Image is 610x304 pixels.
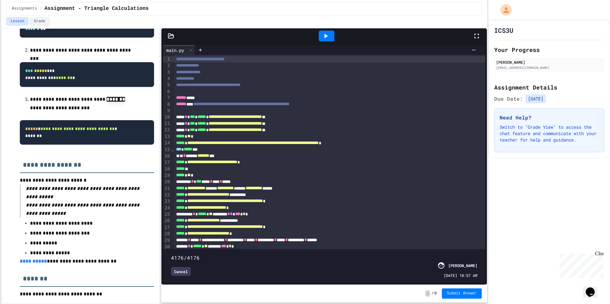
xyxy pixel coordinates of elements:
iframe: chat widget [557,251,604,278]
span: Assignments [12,6,37,11]
span: Assignment - Triangle Calculations [44,5,148,12]
h2: Your Progress [494,45,604,54]
span: - [425,290,430,297]
span: / [431,291,434,296]
div: 2 [163,62,171,69]
div: My Account [494,3,513,17]
div: Chat with us now!Close [3,3,44,40]
div: 26 [163,218,171,224]
h1: ICS3U [494,26,513,35]
div: 29 [163,237,171,244]
button: Submit Answer [442,288,482,299]
div: 4 [163,76,171,82]
span: [DATE] 10:57 AM [444,272,477,278]
div: 18 [163,166,171,172]
div: 8 [163,101,171,108]
span: Due Date: [494,95,523,103]
div: 19 [163,172,171,179]
div: 7 [163,95,171,101]
div: 12 [163,127,171,133]
h2: Assignment Details [494,83,604,92]
div: 16 [163,153,171,159]
div: [PERSON_NAME] [496,59,602,65]
div: [EMAIL_ADDRESS][DOMAIN_NAME] [496,65,602,70]
div: main.py [163,45,195,55]
div: 15 [163,147,171,153]
div: 17 [163,159,171,166]
div: 10 [163,114,171,120]
button: Lesson [6,17,28,25]
div: 27 [163,224,171,231]
span: 0 [434,291,436,296]
div: 23 [163,198,171,205]
p: Switch to "Grade View" to access the chat feature and communicate with your teacher for help and ... [500,124,599,143]
div: 22 [163,192,171,198]
div: 11 [163,120,171,127]
div: 21 [163,185,171,192]
div: 14 [163,140,171,146]
span: [DATE] [525,94,546,103]
div: 6 [163,89,171,95]
div: 25 [163,211,171,218]
div: 24 [163,205,171,211]
div: 4176/4176 [171,254,477,262]
div: main.py [163,47,187,54]
div: Cancel [171,267,191,276]
span: Submit Answer [447,291,477,296]
div: 1 [163,56,171,62]
button: Grade [30,17,49,25]
span: Fold line [171,147,174,152]
div: 30 [163,244,171,250]
div: 20 [163,179,171,185]
div: 3 [163,69,171,76]
div: 28 [163,231,171,237]
div: 13 [163,134,171,140]
div: [PERSON_NAME] [448,263,477,268]
h3: Need Help? [500,114,599,121]
div: 9 [163,108,171,114]
div: 5 [163,82,171,88]
span: / [40,6,42,11]
iframe: chat widget [583,279,604,298]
